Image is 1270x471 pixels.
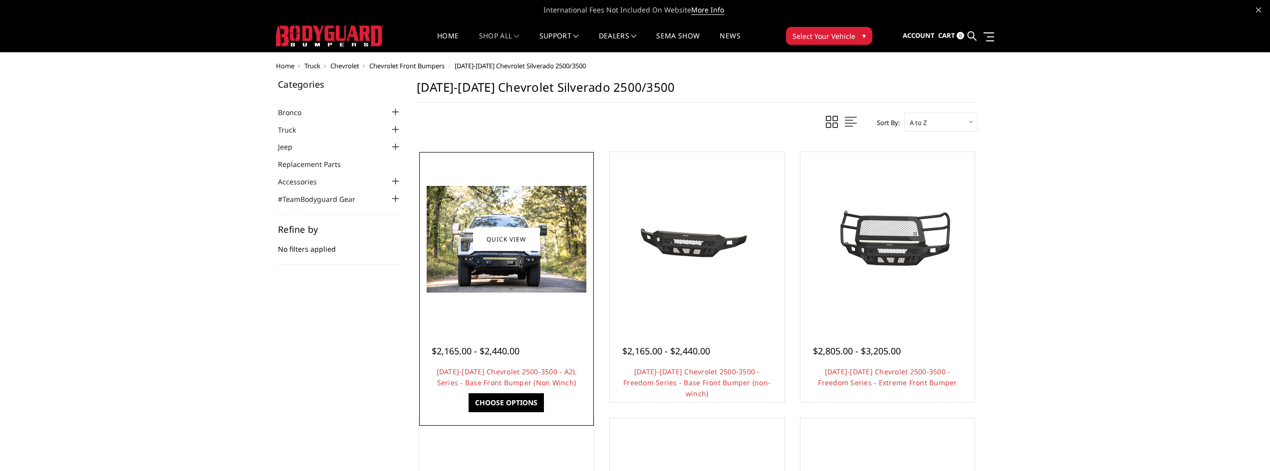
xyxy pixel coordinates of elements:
[278,194,368,204] a: #TeamBodyguard Gear
[938,31,955,40] span: Cart
[903,22,935,49] a: Account
[792,31,855,41] span: Select Your Vehicle
[278,142,305,152] a: Jeep
[691,5,724,15] a: More Info
[656,32,700,52] a: SEMA Show
[278,225,402,265] div: No filters applied
[330,61,359,70] a: Chevrolet
[539,32,579,52] a: Support
[720,32,740,52] a: News
[437,367,577,387] a: [DATE]-[DATE] Chevrolet 2500-3500 - A2L Series - Base Front Bumper (Non Winch)
[278,176,329,187] a: Accessories
[473,227,540,251] a: Quick view
[278,125,308,135] a: Truck
[807,203,967,275] img: 2020-2023 Chevrolet 2500-3500 - Freedom Series - Extreme Front Bumper
[818,367,957,387] a: [DATE]-[DATE] Chevrolet 2500-3500 - Freedom Series - Extreme Front Bumper
[276,61,294,70] a: Home
[278,159,353,169] a: Replacement Parts
[437,32,459,52] a: Home
[957,32,964,39] span: 0
[417,80,978,103] h1: [DATE]-[DATE] Chevrolet Silverado 2500/3500
[304,61,320,70] a: Truck
[276,25,383,46] img: BODYGUARD BUMPERS
[427,186,586,293] img: 2020 Chevrolet HD - Available in single light bar configuration only
[903,31,935,40] span: Account
[803,155,973,324] a: 2020-2023 Chevrolet 2500-3500 - Freedom Series - Extreme Front Bumper 2020-2023 Chevrolet 2500-35...
[1220,423,1270,471] iframe: Chat Widget
[862,30,866,41] span: ▾
[938,22,964,49] a: Cart 0
[786,27,872,45] button: Select Your Vehicle
[432,345,519,357] span: $2,165.00 - $2,440.00
[422,155,591,324] a: 2020-2023 Chevrolet 2500-3500 - A2L Series - Base Front Bumper (Non Winch) 2020 Chevrolet HD - Av...
[622,345,710,357] span: $2,165.00 - $2,440.00
[623,367,770,398] a: [DATE]-[DATE] Chevrolet 2500-3500 - Freedom Series - Base Front Bumper (non-winch)
[469,393,544,412] a: Choose Options
[455,61,586,70] span: [DATE]-[DATE] Chevrolet Silverado 2500/3500
[278,80,402,89] h5: Categories
[369,61,445,70] a: Chevrolet Front Bumpers
[479,32,519,52] a: shop all
[612,155,782,324] a: 2020-2023 Chevrolet 2500-3500 - Freedom Series - Base Front Bumper (non-winch) 2020-2023 Chevrole...
[278,225,402,234] h5: Refine by
[599,32,637,52] a: Dealers
[278,107,314,118] a: Bronco
[871,115,900,130] label: Sort By:
[813,345,901,357] span: $2,805.00 - $3,205.00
